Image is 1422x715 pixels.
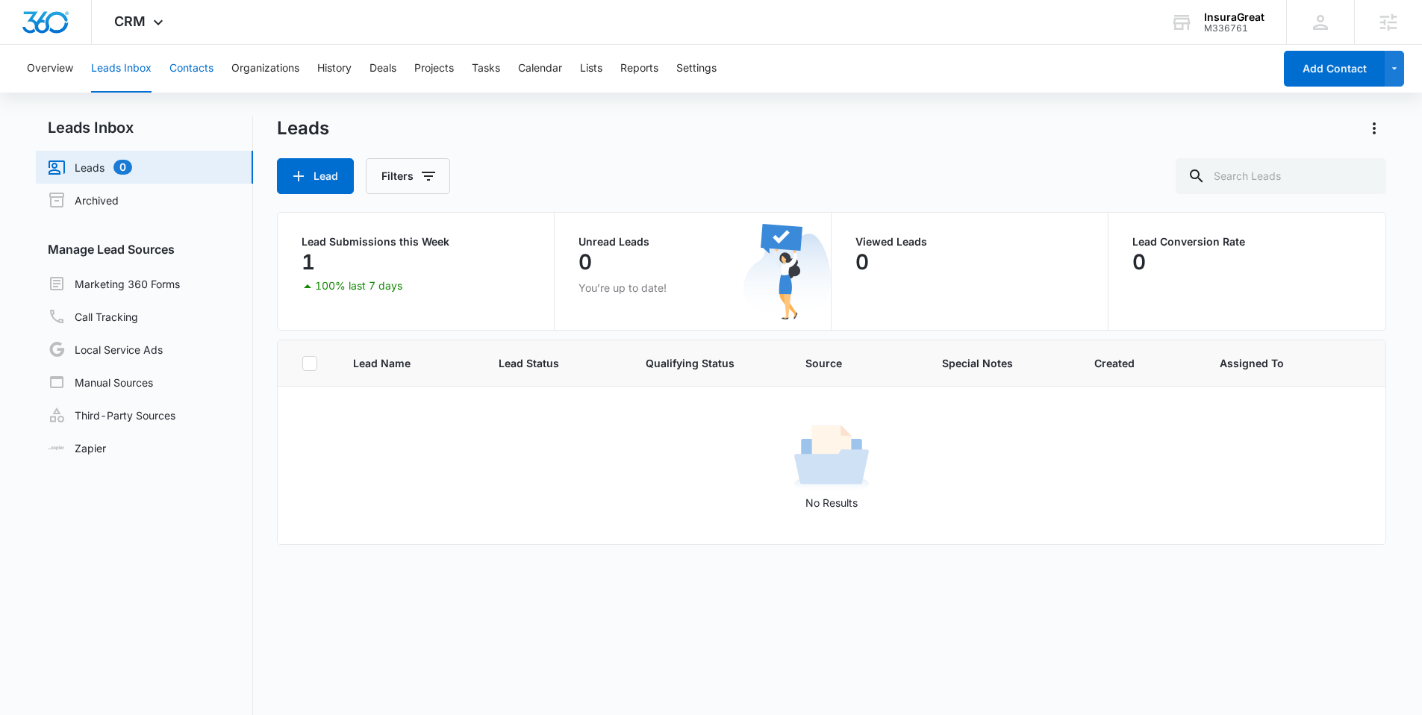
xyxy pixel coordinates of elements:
a: Manual Sources [48,373,153,391]
button: Tasks [472,45,500,93]
button: Projects [414,45,454,93]
p: 0 [1132,250,1146,274]
span: Assigned To [1220,355,1284,371]
div: Domain: [DOMAIN_NAME] [39,39,164,51]
a: Zapier [48,440,106,456]
button: Add Contact [1284,51,1385,87]
p: 100% last 7 days [315,281,402,291]
img: website_grey.svg [24,39,36,51]
button: Lists [580,45,602,93]
p: Unread Leads [579,237,807,247]
img: tab_keywords_by_traffic_grey.svg [149,87,160,99]
button: Deals [369,45,396,93]
input: Search Leads [1176,158,1386,194]
p: 0 [579,250,592,274]
p: 1 [302,250,315,274]
p: No Results [278,495,1385,511]
a: Archived [48,191,119,209]
h3: Manage Lead Sources [36,240,253,258]
button: Overview [27,45,73,93]
div: account name [1204,11,1264,23]
button: Filters [366,158,450,194]
button: Contacts [169,45,213,93]
span: Source [805,355,906,371]
span: Created [1094,355,1185,371]
button: Lead [277,158,354,194]
span: Lead Status [499,355,610,371]
button: History [317,45,352,93]
h1: Leads [277,117,329,140]
span: Qualifying Status [646,355,770,371]
div: Domain Overview [57,88,134,98]
img: logo_orange.svg [24,24,36,36]
button: Settings [676,45,717,93]
h2: Leads Inbox [36,116,253,139]
p: Lead Submissions this Week [302,237,530,247]
a: Marketing 360 Forms [48,275,180,293]
button: Reports [620,45,658,93]
button: Actions [1362,116,1386,140]
p: Viewed Leads [855,237,1084,247]
a: Third-Party Sources [48,406,175,424]
p: 0 [855,250,869,274]
div: v 4.0.25 [42,24,73,36]
p: Lead Conversion Rate [1132,237,1362,247]
p: You’re up to date! [579,280,807,296]
button: Organizations [231,45,299,93]
a: Leads0 [48,158,132,176]
span: Special Notes [942,355,1058,371]
button: Calendar [518,45,562,93]
img: No Results [794,420,869,495]
img: tab_domain_overview_orange.svg [40,87,52,99]
a: Call Tracking [48,307,138,325]
span: Lead Name [353,355,463,371]
button: Leads Inbox [91,45,152,93]
a: Local Service Ads [48,340,163,358]
div: account id [1204,23,1264,34]
div: Keywords by Traffic [165,88,252,98]
span: CRM [114,13,146,29]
